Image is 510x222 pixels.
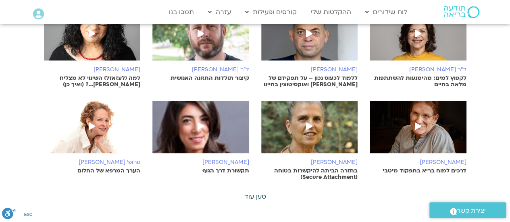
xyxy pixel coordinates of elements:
img: %D7%A4%D7%A8%D7%95%D7%A4%D7%B3-%D7%A8%D7%95%D7%99%D7%AA-%D7%A8%D7%90%D7%95%D7%A4%D7%9E%D7%9F-1.jpg [44,101,141,161]
a: ד"ר [PERSON_NAME] קיצור תולדות התזונה האנושית [152,8,249,81]
img: תודעה בריאה [444,6,479,18]
h6: פרופ׳ [PERSON_NAME] [44,159,141,166]
a: ד"ר [PERSON_NAME] לקפוץ למים: מהימנעות להשתתפות מלאה בחיים [370,8,466,88]
a: טען עוד [244,192,266,201]
img: arnina_kishtan.jpg [44,8,141,68]
a: [PERSON_NAME] דרכים למוח בריא בתפקוד מיטבי [370,101,466,174]
img: %D7%90%D7%95%D7%A4%D7%99%D7%A8-%D7%A4%D7%95%D7%92%D7%9C-1.jpg [370,101,466,161]
a: עזרה [204,4,235,20]
a: [PERSON_NAME] בחזרה הביתה להיקשרות בטוחה (Secure Attachment) [261,101,358,181]
img: 2%D7%90%D7%99%D7%9C%D7%A0%D7%99%D7%AA-%D7%AA%D7%93%D7%9E%D7%95%D7%A8-1-1.jpg [152,101,249,161]
span: יצירת קשר [457,205,486,216]
p: קיצור תולדות התזונה האנושית [152,75,249,81]
h6: [PERSON_NAME] [261,66,358,73]
h6: [PERSON_NAME] [44,66,141,73]
p: בחזרה הביתה להיקשרות בטוחה (Secure Attachment) [261,168,358,181]
p: למה (לעזאזל) השינוי לא מצליח [PERSON_NAME]…? (ואיך כן) [44,75,141,88]
h6: [PERSON_NAME] [370,159,466,166]
a: ההקלטות שלי [307,4,355,20]
p: הערך המרפא של החלום [44,168,141,174]
p: דרכים למוח בריא בתפקוד מיטבי [370,168,466,174]
h6: [PERSON_NAME] [261,159,358,166]
img: %D7%AA%D7%9E%D7%99%D7%A8-%D7%90%D7%A9%D7%9E%D7%9F-e1601904146928-2.jpg [261,8,358,68]
a: לוח שידורים [361,4,411,20]
img: %D7%90%D7%95%D7%A8%D7%99-%D7%9E%D7%90%D7%99%D7%A8-%D7%A6%D7%99%D7%96%D7%99%D7%A7-1.jpeg [152,8,249,68]
h6: ד"ר [PERSON_NAME] [370,66,466,73]
img: %D7%90%D7%A0%D7%90%D7%91%D7%9C%D7%94-%D7%A9%D7%A7%D7%93-2.jpeg [370,8,466,68]
p: לקפוץ למים: מהימנעות להשתתפות מלאה בחיים [370,75,466,88]
h6: ד"ר [PERSON_NAME] [152,66,249,73]
a: יצירת קשר [429,202,506,218]
img: %D7%A8%D7%95%D7%AA-%D7%91%D7%9F-%D7%90%D7%A9%D7%A8.jpg [261,101,358,161]
a: [PERSON_NAME] למה (לעזאזל) השינוי לא מצליח [PERSON_NAME]…? (ואיך כן) [44,8,141,88]
a: [PERSON_NAME] ללמוד לכעוס נכון – על תפקידם של [PERSON_NAME] ואוקסיטוצין בחיינו [261,8,358,88]
a: קורסים ופעילות [241,4,301,20]
a: [PERSON_NAME] תקשורת דרך הגוף [152,101,249,174]
a: פרופ׳ [PERSON_NAME] הערך המרפא של החלום [44,101,141,174]
p: ללמוד לכעוס נכון – על תפקידם של [PERSON_NAME] ואוקסיטוצין בחיינו [261,75,358,88]
h6: [PERSON_NAME] [152,159,249,166]
a: תמכו בנו [165,4,198,20]
p: תקשורת דרך הגוף [152,168,249,174]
